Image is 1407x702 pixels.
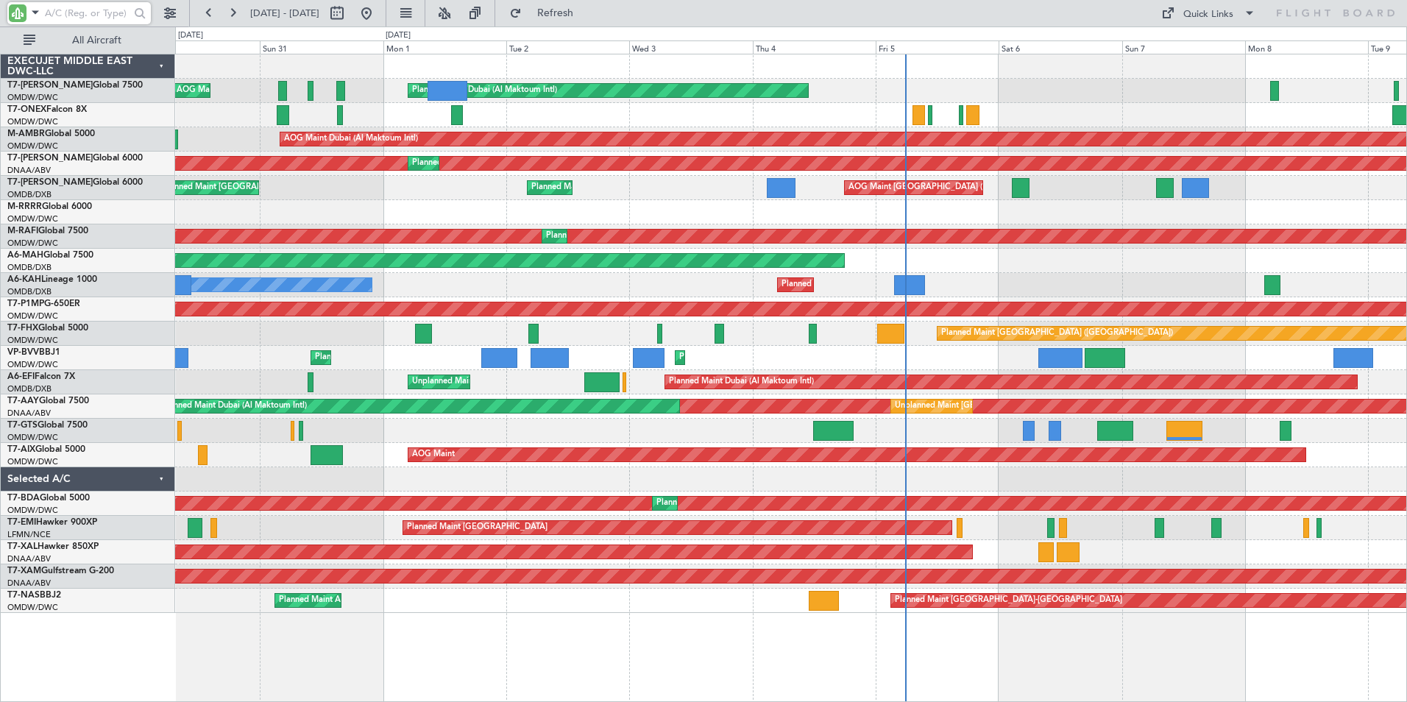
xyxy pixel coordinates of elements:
a: T7-FHXGlobal 5000 [7,324,88,333]
a: OMDB/DXB [7,383,52,394]
span: T7-[PERSON_NAME] [7,154,93,163]
span: T7-XAL [7,542,38,551]
div: Planned Maint Dubai (Al Maktoum Intl) [656,492,801,514]
input: A/C (Reg. or Type) [45,2,130,24]
div: AOG Maint [412,444,455,466]
div: Thu 4 [753,40,876,54]
a: T7-[PERSON_NAME]Global 6000 [7,154,143,163]
a: OMDB/DXB [7,286,52,297]
button: All Aircraft [16,29,160,52]
a: A6-MAHGlobal 7500 [7,251,93,260]
div: Unplanned Maint [GEOGRAPHIC_DATA] ([GEOGRAPHIC_DATA]) [412,371,654,393]
div: Planned Maint Dubai (Al Maktoum Intl) [162,395,307,417]
a: DNAA/ABV [7,553,51,564]
span: T7-[PERSON_NAME] [7,178,93,187]
span: A6-MAH [7,251,43,260]
a: T7-AAYGlobal 7500 [7,397,89,405]
a: OMDW/DWC [7,116,58,127]
a: OMDW/DWC [7,141,58,152]
a: A6-EFIFalcon 7X [7,372,75,381]
div: Sat 6 [999,40,1121,54]
div: Sun 7 [1122,40,1245,54]
span: T7-ONEX [7,105,46,114]
a: OMDW/DWC [7,359,58,370]
div: Wed 3 [629,40,752,54]
div: AOG Maint Dubai (Al Maktoum Intl) [284,128,418,150]
span: M-RRRR [7,202,42,211]
div: AOG Maint Dubai (Al Maktoum Intl) [177,79,311,102]
div: Planned Maint [GEOGRAPHIC_DATA] [407,517,547,539]
a: OMDW/DWC [7,602,58,613]
span: T7-BDA [7,494,40,503]
a: A6-KAHLineage 1000 [7,275,97,284]
span: T7-FHX [7,324,38,333]
a: OMDW/DWC [7,238,58,249]
a: M-AMBRGlobal 5000 [7,130,95,138]
div: Planned Maint Dubai (Al Maktoum Intl) [546,225,691,247]
span: VP-BVV [7,348,39,357]
span: T7-[PERSON_NAME] [7,81,93,90]
span: M-AMBR [7,130,45,138]
a: T7-NASBBJ2 [7,591,61,600]
a: OMDB/DXB [7,262,52,273]
span: T7-NAS [7,591,40,600]
div: Planned Maint Dubai (Al Maktoum Intl) [412,79,557,102]
div: Quick Links [1183,7,1233,22]
span: T7-XAM [7,567,41,575]
a: OMDW/DWC [7,311,58,322]
a: T7-P1MPG-650ER [7,299,80,308]
div: Planned Maint Dubai (Al Maktoum Intl) [679,347,824,369]
a: VP-BVVBBJ1 [7,348,60,357]
div: Planned Maint Abuja ([PERSON_NAME] Intl) [279,589,444,611]
span: T7-AIX [7,445,35,454]
a: T7-XALHawker 850XP [7,542,99,551]
div: Sun 31 [260,40,383,54]
div: Planned Maint [GEOGRAPHIC_DATA] ([GEOGRAPHIC_DATA] Intl) [531,177,777,199]
span: A6-EFI [7,372,35,381]
div: Tue 2 [506,40,629,54]
a: DNAA/ABV [7,578,51,589]
a: OMDB/DXB [7,189,52,200]
div: Sat 30 [137,40,260,54]
div: Unplanned Maint [GEOGRAPHIC_DATA] (Al Maktoum Intl) [895,395,1113,417]
div: AOG Maint [GEOGRAPHIC_DATA] (Dubai Intl) [848,177,1021,199]
div: Planned Maint Dubai (Al Maktoum Intl) [782,274,926,296]
div: [DATE] [386,29,411,42]
a: T7-BDAGlobal 5000 [7,494,90,503]
div: Planned Maint Dubai (Al Maktoum Intl) [412,152,557,174]
a: LFMN/NCE [7,529,51,540]
span: Refresh [525,8,586,18]
div: Planned Maint Dubai (Al Maktoum Intl) [315,347,460,369]
span: All Aircraft [38,35,155,46]
a: OMDW/DWC [7,213,58,224]
div: Fri 5 [876,40,999,54]
div: Planned Maint [GEOGRAPHIC_DATA] ([GEOGRAPHIC_DATA]) [941,322,1173,344]
div: Planned Maint [GEOGRAPHIC_DATA]-[GEOGRAPHIC_DATA] [895,589,1122,611]
span: T7-GTS [7,421,38,430]
a: T7-ONEXFalcon 8X [7,105,87,114]
a: T7-[PERSON_NAME]Global 7500 [7,81,143,90]
button: Quick Links [1154,1,1263,25]
a: M-RAFIGlobal 7500 [7,227,88,235]
span: T7-AAY [7,397,39,405]
button: Refresh [503,1,591,25]
span: [DATE] - [DATE] [250,7,319,20]
a: T7-EMIHawker 900XP [7,518,97,527]
a: T7-XAMGulfstream G-200 [7,567,114,575]
div: [DATE] [178,29,203,42]
span: T7-EMI [7,518,36,527]
a: DNAA/ABV [7,408,51,419]
a: OMDW/DWC [7,335,58,346]
span: T7-P1MP [7,299,44,308]
div: Mon 1 [383,40,506,54]
a: OMDW/DWC [7,432,58,443]
span: A6-KAH [7,275,41,284]
a: T7-[PERSON_NAME]Global 6000 [7,178,143,187]
a: DNAA/ABV [7,165,51,176]
a: T7-AIXGlobal 5000 [7,445,85,454]
a: OMDW/DWC [7,92,58,103]
div: Planned Maint Dubai (Al Maktoum Intl) [669,371,814,393]
div: Mon 8 [1245,40,1368,54]
a: OMDW/DWC [7,456,58,467]
a: OMDW/DWC [7,505,58,516]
